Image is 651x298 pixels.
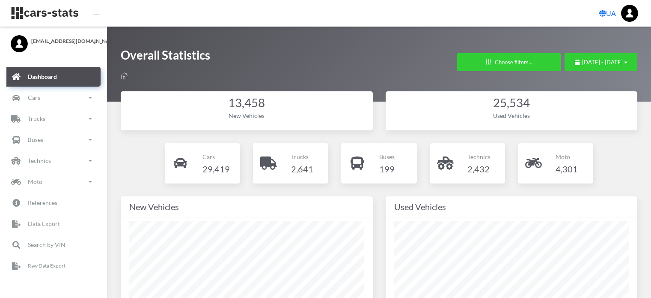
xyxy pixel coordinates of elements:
[6,256,101,276] a: Raw Data Export
[6,235,101,255] a: Search by VIN
[28,218,60,229] p: Data Export
[379,162,395,176] h4: 199
[6,172,101,192] a: Moto
[621,5,638,22] img: ...
[11,35,96,45] a: [EMAIL_ADDRESS][DOMAIN_NAME]
[28,176,42,187] p: Moto
[596,5,619,22] a: UA
[6,88,101,108] a: Cars
[379,151,395,162] p: Buses
[202,151,230,162] p: Cars
[556,151,578,162] p: Moto
[457,53,561,71] button: Choose filters...
[6,109,101,129] a: Trucks
[582,59,623,66] span: [DATE] - [DATE]
[291,162,313,176] h4: 2,641
[129,200,364,214] div: New Vehicles
[6,67,101,87] a: Dashboard
[291,151,313,162] p: Trucks
[202,162,230,176] h4: 29,419
[467,151,490,162] p: Technics
[28,134,43,145] p: Buses
[394,200,629,214] div: Used Vehicles
[28,155,51,166] p: Technics
[556,162,578,176] h4: 4,301
[129,111,364,120] div: New Vehicles
[28,239,65,250] p: Search by VIN
[129,95,364,111] div: 13,458
[467,162,490,176] h4: 2,432
[11,6,79,20] img: navbar brand
[394,95,629,111] div: 25,534
[121,47,210,67] h1: Overall Statistics
[6,130,101,150] a: Buses
[565,53,637,71] button: [DATE] - [DATE]
[6,151,101,171] a: Technics
[6,193,101,213] a: References
[28,71,57,82] p: Dashboard
[31,37,96,45] span: [EMAIL_ADDRESS][DOMAIN_NAME]
[394,111,629,120] div: Used Vehicles
[28,92,40,103] p: Cars
[6,214,101,234] a: Data Export
[28,197,57,208] p: References
[28,113,45,124] p: Trucks
[28,261,65,271] p: Raw Data Export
